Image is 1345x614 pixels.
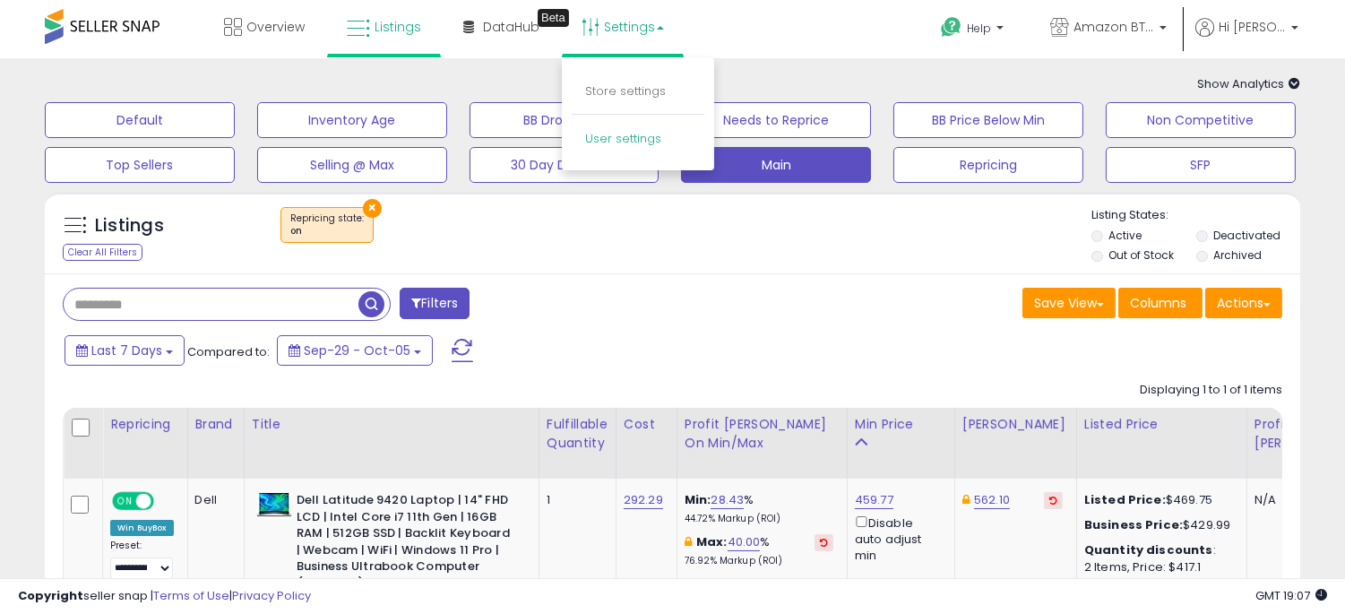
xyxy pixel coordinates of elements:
div: on [290,225,364,238]
button: Main [681,147,871,183]
span: Show Analytics [1197,75,1300,92]
span: OFF [151,494,180,509]
div: % [685,492,833,525]
a: Hi [PERSON_NAME] [1195,18,1298,58]
button: Columns [1118,288,1203,318]
a: Privacy Policy [232,587,311,604]
a: Store settings [585,82,666,99]
span: Columns [1130,294,1186,312]
a: 459.77 [855,491,893,509]
span: ON [114,494,136,509]
div: : [1084,542,1233,558]
button: Default [45,102,235,138]
div: Displaying 1 to 1 of 1 items [1140,382,1282,399]
th: The percentage added to the cost of goods (COGS) that forms the calculator for Min & Max prices. [677,408,847,479]
b: Listed Price: [1084,491,1166,508]
button: Filters [400,288,470,319]
button: Selling @ Max [257,147,447,183]
button: Repricing [893,147,1083,183]
button: BB Price Below Min [893,102,1083,138]
button: BB Drop in 7d [470,102,660,138]
div: Win BuyBox [110,520,174,536]
div: Dell [195,492,230,508]
span: Help [967,21,991,36]
span: Sep-29 - Oct-05 [304,342,410,359]
div: Min Price [855,415,947,434]
button: Non Competitive [1106,102,1296,138]
b: Dell Latitude 9420 Laptop | 14" FHD LCD | Intel Core i7 11th Gen | 16GB RAM | 512GB SSD | Backlit... [297,492,514,596]
button: Save View [1022,288,1116,318]
a: Help [927,3,1022,58]
div: 2 Items, Price: $417.1 [1084,559,1233,575]
div: Disable auto adjust min [855,513,941,564]
p: Listing States: [1091,207,1300,224]
button: Last 7 Days [65,335,185,366]
button: 30 Day Decrease [470,147,660,183]
button: Needs to Reprice [681,102,871,138]
a: 292.29 [624,491,663,509]
div: $429.99 [1084,517,1233,533]
span: Overview [246,18,305,36]
b: Quantity discounts [1084,541,1213,558]
h5: Listings [95,213,164,238]
div: Fulfillable Quantity [547,415,608,453]
div: Tooltip anchor [538,9,569,27]
button: × [363,199,382,218]
div: $469.75 [1084,492,1233,508]
div: Brand [195,415,237,434]
span: Amazon BTG [1073,18,1154,36]
a: 562.10 [974,491,1010,509]
span: Repricing state : [290,212,364,238]
label: Out of Stock [1108,247,1174,263]
div: Profit [PERSON_NAME] on Min/Max [685,415,840,453]
b: Business Price: [1084,516,1183,533]
label: Active [1108,228,1142,243]
b: Max: [696,533,728,550]
button: Top Sellers [45,147,235,183]
a: 28.43 [711,491,744,509]
div: Listed Price [1084,415,1239,434]
a: Terms of Use [153,587,229,604]
div: Title [252,415,531,434]
div: Repricing [110,415,180,434]
button: Inventory Age [257,102,447,138]
button: Sep-29 - Oct-05 [277,335,433,366]
button: Actions [1205,288,1282,318]
span: Listings [375,18,421,36]
div: Cost [624,415,669,434]
p: 44.72% Markup (ROI) [685,513,833,525]
a: 40.00 [728,533,761,551]
div: Preset: [110,540,174,580]
span: Hi [PERSON_NAME] [1219,18,1286,36]
span: Compared to: [187,343,270,360]
a: User settings [585,130,661,147]
div: % [685,534,833,567]
i: Get Help [940,16,962,39]
img: 414B8QEQueL._SL40_.jpg [256,492,292,519]
div: [PERSON_NAME] [962,415,1069,434]
button: SFP [1106,147,1296,183]
label: Archived [1213,247,1262,263]
span: Last 7 Days [91,342,162,359]
strong: Copyright [18,587,83,604]
b: Min: [685,491,711,508]
span: 2025-10-13 19:07 GMT [1255,587,1327,604]
div: seller snap | | [18,588,311,605]
p: 76.92% Markup (ROI) [685,555,833,567]
div: Clear All Filters [63,244,142,261]
span: DataHub [483,18,539,36]
div: 1 [547,492,602,508]
label: Deactivated [1213,228,1280,243]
